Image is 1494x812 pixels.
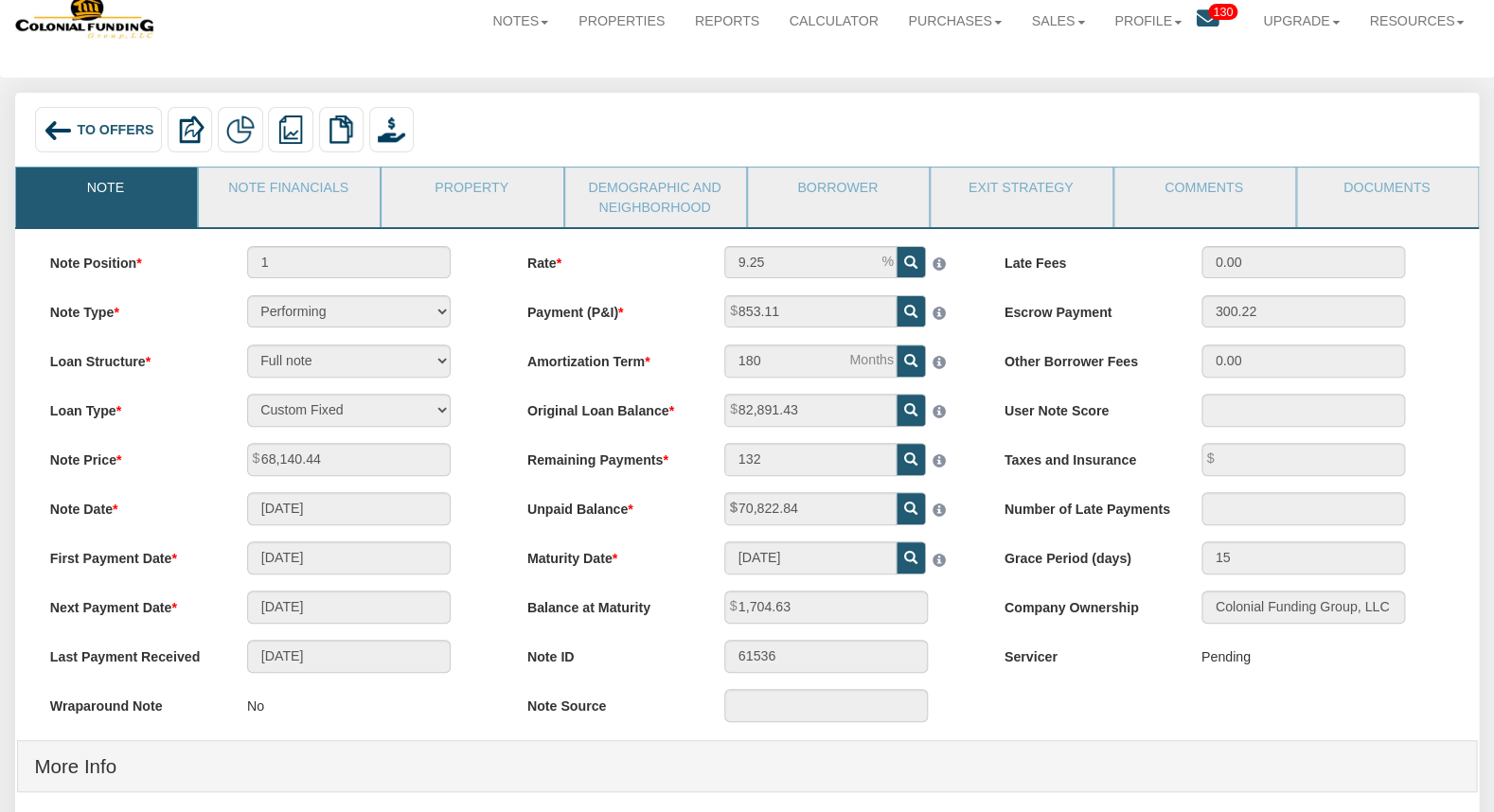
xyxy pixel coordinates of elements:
[987,443,1184,469] label: Taxes and Insurance
[33,689,230,715] label: Wraparound Note
[1297,168,1476,215] a: Documents
[34,746,1459,789] h4: More Info
[510,443,707,469] label: Remaining Payments
[987,492,1184,519] label: Number of Late Payments
[327,115,355,144] img: copy.png
[987,246,1184,273] label: Late Fees
[382,168,560,215] a: Property
[510,295,707,322] label: Payment (P&I)
[33,394,230,420] label: Loan Type
[987,295,1184,322] label: Escrow Payment
[33,443,230,469] label: Note Price
[987,640,1184,666] label: Servicer
[987,344,1184,371] label: Other Borrower Fees
[33,295,230,322] label: Note Type
[748,168,927,215] a: Borrower
[510,492,707,519] label: Unpaid Balance
[510,246,707,273] label: Rate
[33,591,230,617] label: Next Payment Date
[510,640,707,666] label: Note ID
[226,115,255,144] img: partial.png
[276,115,305,144] img: reports.png
[931,168,1110,215] a: Exit Strategy
[33,344,230,371] label: Loan Structure
[33,541,230,568] label: First Payment Date
[987,591,1184,617] label: Company Ownership
[987,541,1184,568] label: Grace Period (days)
[724,246,897,279] input: This field can contain only numeric characters
[247,640,451,673] input: MM/DD/YYYY
[247,541,451,574] input: MM/DD/YYYY
[33,246,230,273] label: Note Position
[33,640,230,666] label: Last Payment Received
[247,492,451,525] input: MM/DD/YYYY
[724,541,897,574] input: MM/DD/YYYY
[565,168,744,228] a: Demographic and Neighborhood
[510,591,707,617] label: Balance at Maturity
[44,115,74,146] img: back_arrow_left_icon.svg
[16,168,195,215] a: Note
[33,492,230,519] label: Note Date
[987,394,1184,420] label: User Note Score
[1208,4,1236,20] span: 130
[247,591,451,624] input: MM/DD/YYYY
[199,168,378,215] a: Note Financials
[510,689,707,715] label: Note Source
[247,689,264,723] p: No
[77,122,153,137] span: To Offers
[378,115,406,144] img: purchase_offer.png
[176,115,205,144] img: export.svg
[510,541,707,568] label: Maturity Date
[510,344,707,371] label: Amortization Term
[510,394,707,420] label: Original Loan Balance
[1201,640,1251,674] div: Pending
[1114,168,1293,215] a: Comments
